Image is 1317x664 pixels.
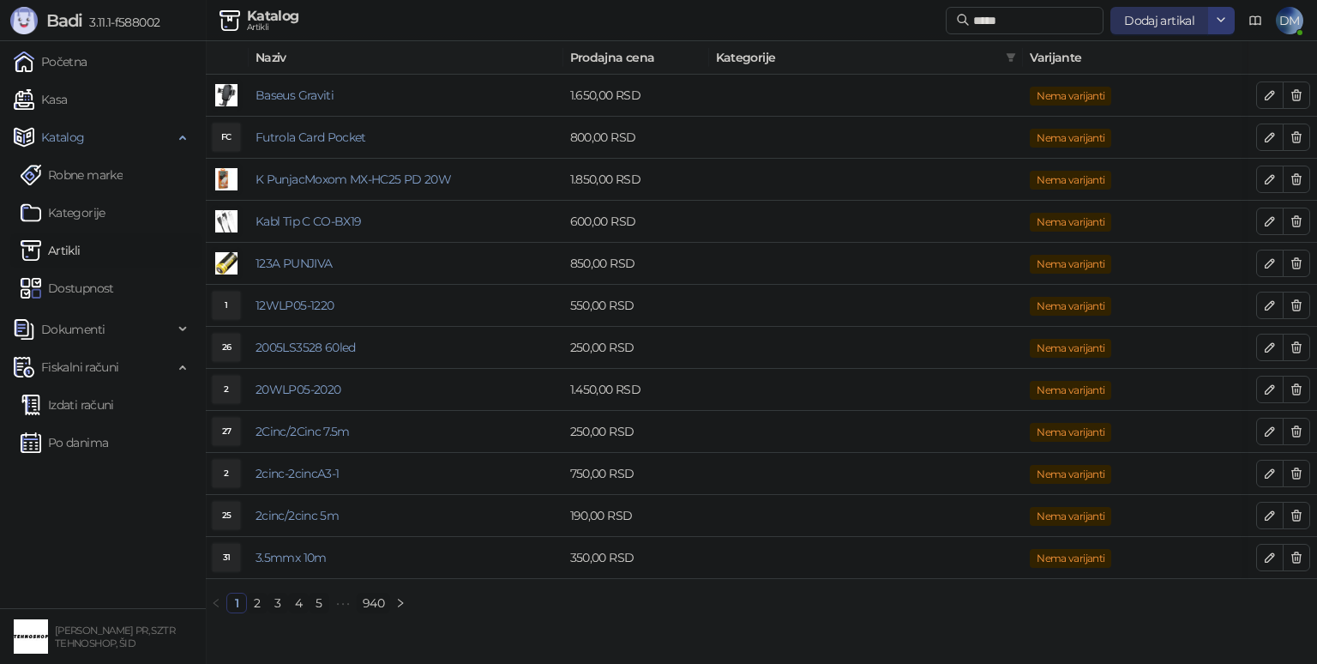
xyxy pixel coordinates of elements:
[249,411,563,453] td: 2Cinc/2Cinc 7.5m
[249,369,563,411] td: 20WLP05-2020
[1002,45,1019,70] span: filter
[213,418,240,445] div: 27
[256,424,350,439] a: 2Cinc/2Cinc 7.5m
[1030,423,1111,442] span: Nema varijanti
[249,117,563,159] td: Futrola Card Pocket
[329,593,357,613] span: •••
[256,466,339,481] a: 2cinc-2cincA3-1
[256,382,340,397] a: 20WLP05-2020
[1030,255,1111,274] span: Nema varijanti
[563,41,709,75] th: Prodajna cena
[21,158,123,192] a: Robne marke
[1030,339,1111,358] span: Nema varijanti
[309,593,329,613] li: 5
[288,593,309,613] li: 4
[211,598,221,608] span: left
[247,9,299,23] div: Katalog
[55,625,175,649] small: [PERSON_NAME] PR, SZTR TEHNOSHOP, ŠID
[249,327,563,369] td: 2005LS3528 60led
[1124,13,1194,28] span: Dodaj artikal
[268,594,287,613] a: 3
[219,10,240,31] img: Artikli
[563,201,709,243] td: 600,00 RSD
[256,214,361,229] a: Kabl Tip C CO-BX19
[206,593,226,613] button: left
[249,41,563,75] th: Naziv
[213,124,240,151] div: FC
[82,15,159,30] span: 3.11.1-f588002
[14,45,87,79] a: Početna
[1030,87,1111,106] span: Nema varijanti
[256,298,334,313] a: 12WLP05-1220
[256,172,451,187] a: K PunjacMoxom MX-HC25 PD 20W
[395,598,406,608] span: right
[256,130,366,145] a: Futrola Card Pocket
[247,593,268,613] li: 2
[248,594,267,613] a: 2
[563,411,709,453] td: 250,00 RSD
[1030,297,1111,316] span: Nema varijanti
[563,75,709,117] td: 1.650,00 RSD
[563,369,709,411] td: 1.450,00 RSD
[249,201,563,243] td: Kabl Tip C CO-BX19
[21,388,114,422] a: Izdati računi
[41,312,105,347] span: Dokumenti
[563,453,709,495] td: 750,00 RSD
[716,48,1000,67] span: Kategorije
[213,292,240,319] div: 1
[256,88,334,103] a: Baseus Graviti
[390,593,411,613] li: Sledeća strana
[1030,129,1111,148] span: Nema varijanti
[247,23,299,32] div: Artikli
[249,537,563,579] td: 3.5mmx 10m
[21,240,41,261] img: Artikli
[21,426,108,460] a: Po danima
[1276,7,1303,34] span: DM
[1030,507,1111,526] span: Nema varijanti
[563,537,709,579] td: 350,00 RSD
[390,593,411,613] button: right
[249,453,563,495] td: 2cinc-2cincA3-1
[249,75,563,117] td: Baseus Graviti
[46,10,82,31] span: Badi
[563,117,709,159] td: 800,00 RSD
[563,327,709,369] td: 250,00 RSD
[249,495,563,537] td: 2cinc/2cinc 5m
[256,340,356,355] a: 2005LS3528 60led
[213,334,240,361] div: 26
[563,159,709,201] td: 1.850,00 RSD
[329,593,357,613] li: Sledećih 5 Strana
[249,285,563,327] td: 12WLP05-1220
[227,594,246,613] a: 1
[1242,7,1269,34] a: Dokumentacija
[21,271,114,305] a: Dostupnost
[563,285,709,327] td: 550,00 RSD
[213,460,240,487] div: 2
[249,159,563,201] td: K PunjacMoxom MX-HC25 PD 20W
[1110,7,1208,34] button: Dodaj artikal
[310,594,328,613] a: 5
[206,593,226,613] li: Prethodna strana
[358,594,389,613] a: 940
[213,376,240,403] div: 2
[1030,171,1111,190] span: Nema varijanti
[213,544,240,571] div: 31
[256,256,332,271] a: 123A PUNJIVA
[289,594,308,613] a: 4
[563,495,709,537] td: 190,00 RSD
[268,593,288,613] li: 3
[14,619,48,654] img: 64x64-companyLogo-68805acf-9e22-4a20-bcb3-9756868d3d19.jpeg
[41,350,118,384] span: Fiskalni računi
[249,243,563,285] td: 123A PUNJIVA
[213,502,240,529] div: 25
[21,233,81,268] a: ArtikliArtikli
[41,120,85,154] span: Katalog
[1030,381,1111,400] span: Nema varijanti
[10,7,38,34] img: Logo
[256,550,327,565] a: 3.5mmx 10m
[1030,213,1111,232] span: Nema varijanti
[563,243,709,285] td: 850,00 RSD
[14,82,67,117] a: Kasa
[226,593,247,613] li: 1
[21,196,105,230] a: Kategorije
